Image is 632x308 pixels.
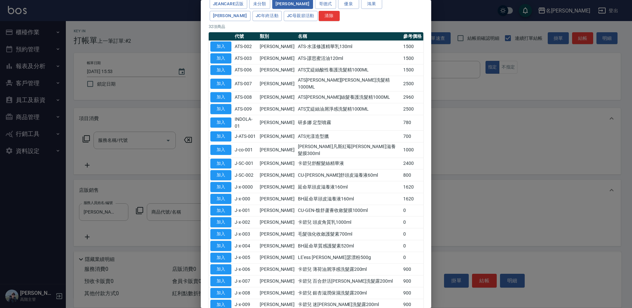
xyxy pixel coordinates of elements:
td: CU-[PERSON_NAME]舒頭皮滋養液60ml [296,169,402,181]
td: [PERSON_NAME] [258,287,296,299]
td: 0 [402,217,423,228]
td: [PERSON_NAME] [258,41,296,53]
td: [PERSON_NAME] [258,228,296,240]
button: 清除 [319,11,340,21]
td: ATS光漾造型臘 [296,130,402,142]
td: [PERSON_NAME] [258,130,296,142]
td: [PERSON_NAME] [258,76,296,91]
td: ATS-009 [233,103,258,115]
button: 加入 [210,104,231,114]
td: [PERSON_NAME] [258,64,296,76]
td: J-ATS-001 [233,130,258,142]
button: 加入 [210,253,231,263]
button: 加入 [210,131,231,141]
td: [PERSON_NAME] [258,115,296,130]
td: J-x-006 [233,264,258,275]
button: 加入 [210,41,231,52]
td: 1500 [402,52,423,64]
td: 1620 [402,193,423,205]
td: 780 [402,115,423,130]
td: J-SC-002 [233,169,258,181]
button: 加入 [210,159,231,169]
td: [PERSON_NAME] [258,275,296,287]
td: 卡碧兒 頭皮角質乳1000ml [296,217,402,228]
td: ATS-水漾修護精華乳130ml [296,41,402,53]
button: 加入 [210,92,231,102]
td: 2400 [402,158,423,169]
button: 加入 [210,229,231,239]
td: [PERSON_NAME] [258,158,296,169]
button: 加入 [210,206,231,216]
td: ATS[PERSON_NAME]絲髮養護洗髮精1000ML [296,91,402,103]
td: 卡碧兒舒醒髮絲精華液 [296,158,402,169]
td: [PERSON_NAME] [258,252,296,264]
td: ATS-007 [233,76,258,91]
td: 卡碧兒 薄荷油屑淨感洗髮露200ml [296,264,402,275]
button: 加入 [210,182,231,192]
p: 32 項商品 [209,24,423,30]
td: INDOLA-01 [233,115,258,130]
td: J-x-002 [233,217,258,228]
td: [PERSON_NAME] [258,193,296,205]
button: 加入 [210,145,231,155]
td: [PERSON_NAME] [258,169,296,181]
td: [PERSON_NAME] [258,240,296,252]
button: JC年終活動 [252,11,282,21]
button: 加入 [210,170,231,180]
td: 0 [402,205,423,217]
td: 1000 [402,142,423,158]
td: J-x-000 [233,193,258,205]
button: 加入 [210,53,231,64]
td: [PERSON_NAME] [258,52,296,64]
td: 800 [402,169,423,181]
td: 900 [402,287,423,299]
td: 卡碧兒 銀杏滋潤保濕洗髮露200ml [296,287,402,299]
td: ATS艾緹絲酸性養護洗髮精1000ML [296,64,402,76]
td: 1500 [402,41,423,53]
td: BH延命草頭皮滋養液160ml [296,193,402,205]
td: 900 [402,275,423,287]
button: 加入 [210,241,231,251]
td: 延命草頭皮滋養液160ml [296,181,402,193]
td: 研多娜 定型噴霧 [296,115,402,130]
button: JC母親節活動 [284,11,318,21]
th: 類別 [258,32,296,41]
td: 0 [402,240,423,252]
td: 900 [402,264,423,275]
td: J-x-001 [233,205,258,217]
td: J-x-003 [233,228,258,240]
button: 加入 [210,65,231,75]
td: [PERSON_NAME] [258,91,296,103]
th: 參考價格 [402,32,423,41]
td: 700 [402,130,423,142]
td: 1620 [402,181,423,193]
td: 2500 [402,103,423,115]
td: 1500 [402,64,423,76]
td: LE'ess [PERSON_NAME]瑟漂粉500g [296,252,402,264]
td: [PERSON_NAME]凡斯紅莓[PERSON_NAME]滋養髮膜300ml [296,142,402,158]
td: J-x-005 [233,252,258,264]
td: [PERSON_NAME] [258,103,296,115]
td: 卡碧兒 百合舒活[PERSON_NAME]洗髮露200ml [296,275,402,287]
td: 2960 [402,91,423,103]
td: ATS艾緹絲油屑淨感洗髮精1000ML [296,103,402,115]
td: ATS-002 [233,41,258,53]
td: J-co-001 [233,142,258,158]
td: J-x-007 [233,275,258,287]
td: 0 [402,228,423,240]
td: J-x-004 [233,240,258,252]
td: 毛髮強化收斂護髮素700ml [296,228,402,240]
td: ATS-謬思蜜活油120ml [296,52,402,64]
td: [PERSON_NAME] [258,217,296,228]
td: J-SC-001 [233,158,258,169]
button: 加入 [210,79,231,89]
td: ATS-003 [233,52,258,64]
td: [PERSON_NAME] [258,181,296,193]
button: 加入 [210,117,231,128]
td: [PERSON_NAME] [258,264,296,275]
td: ATS-008 [233,91,258,103]
td: J-x-008 [233,287,258,299]
button: 加入 [210,264,231,274]
td: CU-GEN-馥舒蘆薈收斂髮膜1000ml [296,205,402,217]
button: 加入 [210,288,231,298]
